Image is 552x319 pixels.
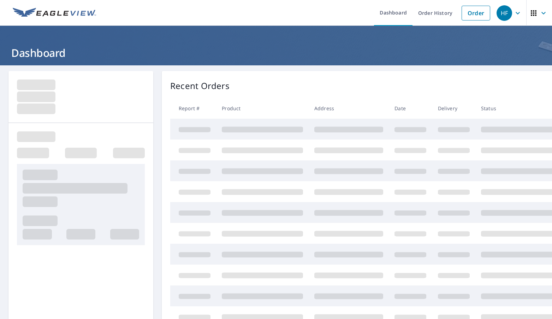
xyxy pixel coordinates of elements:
[170,98,216,119] th: Report #
[8,46,544,60] h1: Dashboard
[497,5,512,21] div: HF
[309,98,389,119] th: Address
[389,98,432,119] th: Date
[13,8,96,18] img: EV Logo
[432,98,475,119] th: Delivery
[216,98,309,119] th: Product
[170,79,230,92] p: Recent Orders
[462,6,490,20] a: Order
